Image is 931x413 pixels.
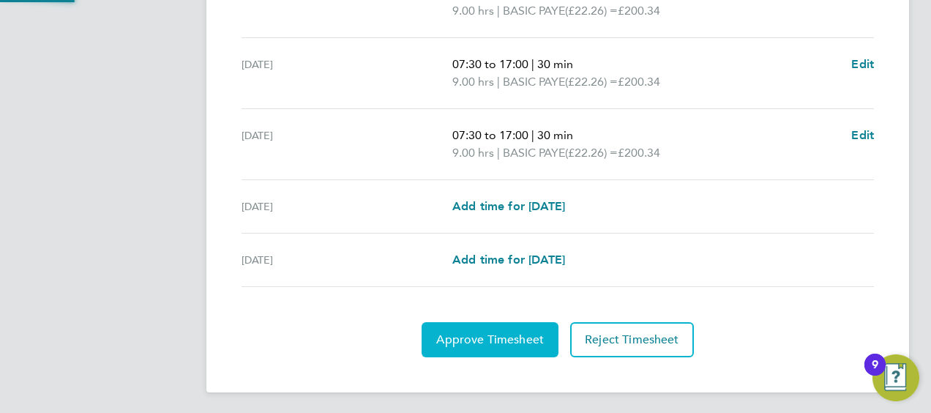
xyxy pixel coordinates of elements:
[618,75,660,89] span: £200.34
[242,56,452,91] div: [DATE]
[565,146,618,160] span: (£22.26) =
[452,4,494,18] span: 9.00 hrs
[618,146,660,160] span: £200.34
[565,4,618,18] span: (£22.26) =
[452,128,528,142] span: 07:30 to 17:00
[872,365,878,384] div: 9
[497,146,500,160] span: |
[570,322,694,357] button: Reject Timesheet
[452,75,494,89] span: 9.00 hrs
[565,75,618,89] span: (£22.26) =
[531,57,534,71] span: |
[452,251,565,269] a: Add time for [DATE]
[497,75,500,89] span: |
[851,127,874,144] a: Edit
[537,57,573,71] span: 30 min
[585,332,679,347] span: Reject Timesheet
[851,57,874,71] span: Edit
[618,4,660,18] span: £200.34
[497,4,500,18] span: |
[503,73,565,91] span: BASIC PAYE
[503,144,565,162] span: BASIC PAYE
[452,198,565,215] a: Add time for [DATE]
[531,128,534,142] span: |
[851,56,874,73] a: Edit
[537,128,573,142] span: 30 min
[452,146,494,160] span: 9.00 hrs
[452,199,565,213] span: Add time for [DATE]
[242,127,452,162] div: [DATE]
[436,332,544,347] span: Approve Timesheet
[242,251,452,269] div: [DATE]
[851,128,874,142] span: Edit
[452,57,528,71] span: 07:30 to 17:00
[872,354,919,401] button: Open Resource Center, 9 new notifications
[422,322,558,357] button: Approve Timesheet
[503,2,565,20] span: BASIC PAYE
[242,198,452,215] div: [DATE]
[452,253,565,267] span: Add time for [DATE]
